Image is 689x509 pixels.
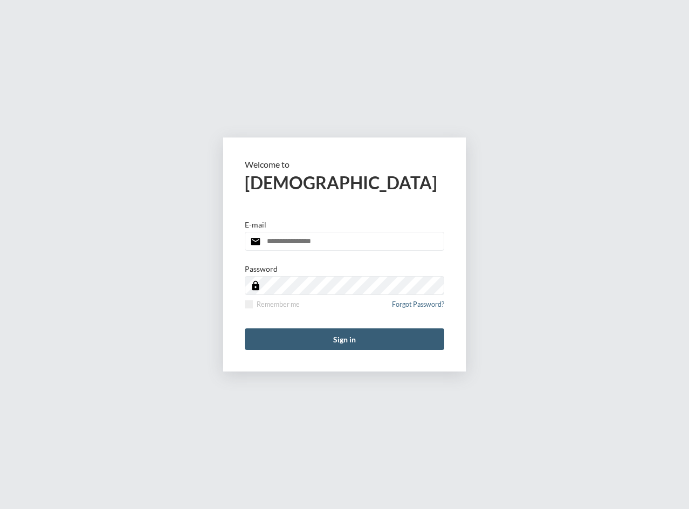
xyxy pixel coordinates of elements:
[392,300,444,315] a: Forgot Password?
[245,220,266,229] p: E-mail
[245,300,300,308] label: Remember me
[245,172,444,193] h2: [DEMOGRAPHIC_DATA]
[245,264,278,273] p: Password
[245,328,444,350] button: Sign in
[245,159,444,169] p: Welcome to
